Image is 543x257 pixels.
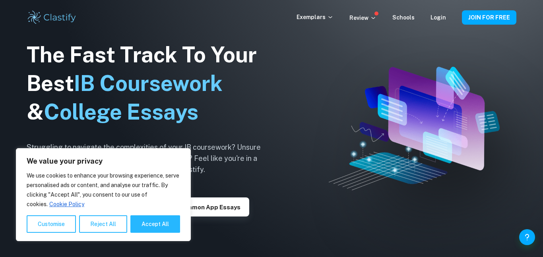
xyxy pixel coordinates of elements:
[431,14,446,21] a: Login
[145,203,249,211] a: Explore Common App essays
[329,67,500,190] img: Clastify hero
[130,215,180,233] button: Accept All
[519,229,535,245] button: Help and Feedback
[74,71,223,96] span: IB Coursework
[462,10,516,25] button: JOIN FOR FREE
[349,14,376,22] p: Review
[16,148,191,241] div: We value your privacy
[145,197,249,216] button: Explore Common App essays
[392,14,415,21] a: Schools
[49,201,85,208] a: Cookie Policy
[27,142,273,175] h6: Struggling to navigate the complexities of your IB coursework? Unsure how to write a standout col...
[27,41,273,126] h1: The Fast Track To Your Best &
[297,13,334,21] p: Exemplars
[27,157,180,166] p: We value your privacy
[27,171,180,209] p: We use cookies to enhance your browsing experience, serve personalised ads or content, and analys...
[79,215,127,233] button: Reject All
[44,99,198,124] span: College Essays
[27,10,77,25] img: Clastify logo
[27,215,76,233] button: Customise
